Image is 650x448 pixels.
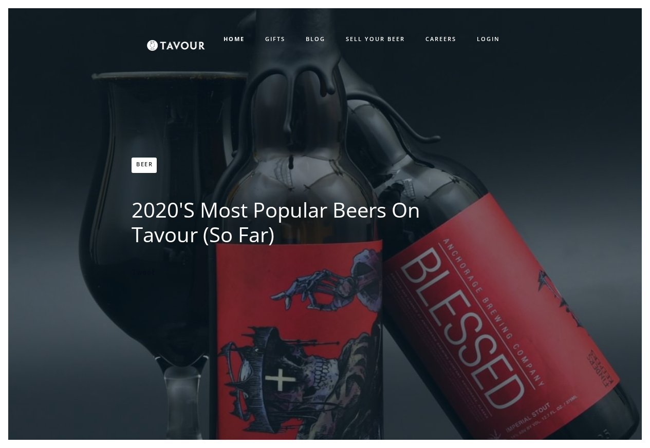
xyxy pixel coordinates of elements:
strong: HOME [224,35,245,43]
a: LOGIN [467,31,510,48]
a: Tweet [132,268,155,278]
a: BLOG [295,31,336,48]
h1: 2020's Most Popular Beers On Tavour (So Far) [132,198,424,247]
a: GIFTS [255,31,295,48]
a: HOME [213,31,255,48]
a: CAREERS [415,31,467,48]
a: SELL YOUR BEER [336,31,415,48]
a: Beer [132,158,157,173]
